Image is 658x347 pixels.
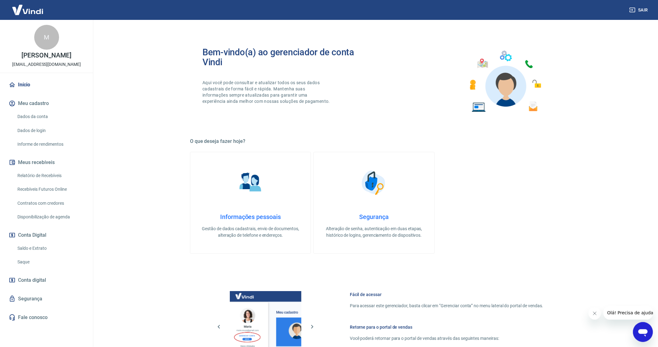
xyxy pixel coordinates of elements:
h2: Bem-vindo(a) ao gerenciador de conta Vindi [202,47,374,67]
p: [PERSON_NAME] [21,52,71,59]
h6: Fácil de acessar [350,291,543,298]
a: Início [7,78,86,92]
button: Meus recebíveis [7,156,86,169]
p: Você poderá retornar para o portal de vendas através das seguintes maneiras: [350,335,543,342]
iframe: Botão para abrir a janela de mensagens [633,322,653,342]
a: Saque [15,256,86,268]
iframe: Fechar mensagem [589,307,601,320]
a: Dados da conta [15,110,86,123]
h4: Segurança [324,213,424,221]
img: Informações pessoais [235,167,266,198]
img: Imagem de um avatar masculino com diversos icones exemplificando as funcionalidades do gerenciado... [464,47,546,116]
a: SegurançaSegurançaAlteração de senha, autenticação em duas etapas, histórico de logins, gerenciam... [313,152,434,254]
p: Gestão de dados cadastrais, envio de documentos, alteração de telefone e endereços. [200,226,301,239]
a: Informações pessoaisInformações pessoaisGestão de dados cadastrais, envio de documentos, alteraçã... [190,152,311,254]
iframe: Mensagem da empresa [604,306,653,320]
a: Contratos com credores [15,197,86,210]
button: Conta Digital [7,228,86,242]
img: Segurança [359,167,390,198]
button: Sair [628,4,651,16]
a: Saldo e Extrato [15,242,86,255]
h6: Retorne para o portal de vendas [350,324,543,330]
h4: Informações pessoais [200,213,301,221]
a: Conta digital [7,273,86,287]
a: Recebíveis Futuros Online [15,183,86,196]
button: Meu cadastro [7,97,86,110]
p: Aqui você pode consultar e atualizar todos os seus dados cadastrais de forma fácil e rápida. Mant... [202,80,331,104]
a: Disponibilização de agenda [15,211,86,223]
a: Informe de rendimentos [15,138,86,151]
a: Relatório de Recebíveis [15,169,86,182]
p: Alteração de senha, autenticação em duas etapas, histórico de logins, gerenciamento de dispositivos. [324,226,424,239]
p: [EMAIL_ADDRESS][DOMAIN_NAME] [12,61,81,68]
img: Vindi [7,0,48,19]
div: M [34,25,59,50]
span: Conta digital [18,276,46,285]
a: Dados de login [15,124,86,137]
a: Segurança [7,292,86,306]
span: Olá! Precisa de ajuda? [4,4,52,9]
h5: O que deseja fazer hoje? [190,138,558,144]
a: Fale conosco [7,311,86,324]
p: Para acessar este gerenciador, basta clicar em “Gerenciar conta” no menu lateral do portal de ven... [350,303,543,309]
